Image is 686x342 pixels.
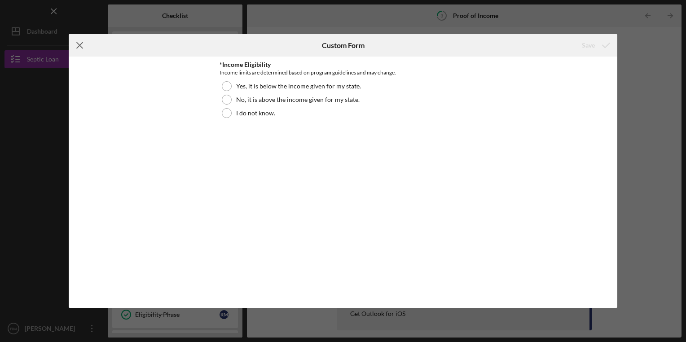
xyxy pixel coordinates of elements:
[582,36,595,54] div: Save
[220,61,466,68] div: *Income Eligibility
[236,110,275,117] label: I do not know.
[236,83,361,90] label: Yes, it is below the income given for my state.
[322,41,365,49] h6: Custom Form
[220,68,466,77] div: Income limits are determined based on program guidelines and may change.
[573,36,617,54] button: Save
[236,96,360,103] label: No, it is above the income given for my state.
